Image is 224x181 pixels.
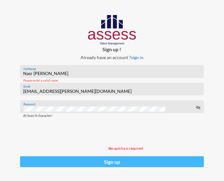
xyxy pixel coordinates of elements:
p: Sign up ! [15,46,209,52]
iframe: reCAPTCHA [20,118,130,146]
p: Already have an account ? [15,55,209,60]
input: fullname [23,71,201,76]
mat-hint: At least 8 character! [23,114,53,118]
mat-error: Please enter a valid name [23,79,201,82]
input: Email [23,89,201,94]
button: Sign up [20,156,204,167]
img: AssessLogoo.svg [88,15,136,45]
a: sign in [131,55,143,60]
